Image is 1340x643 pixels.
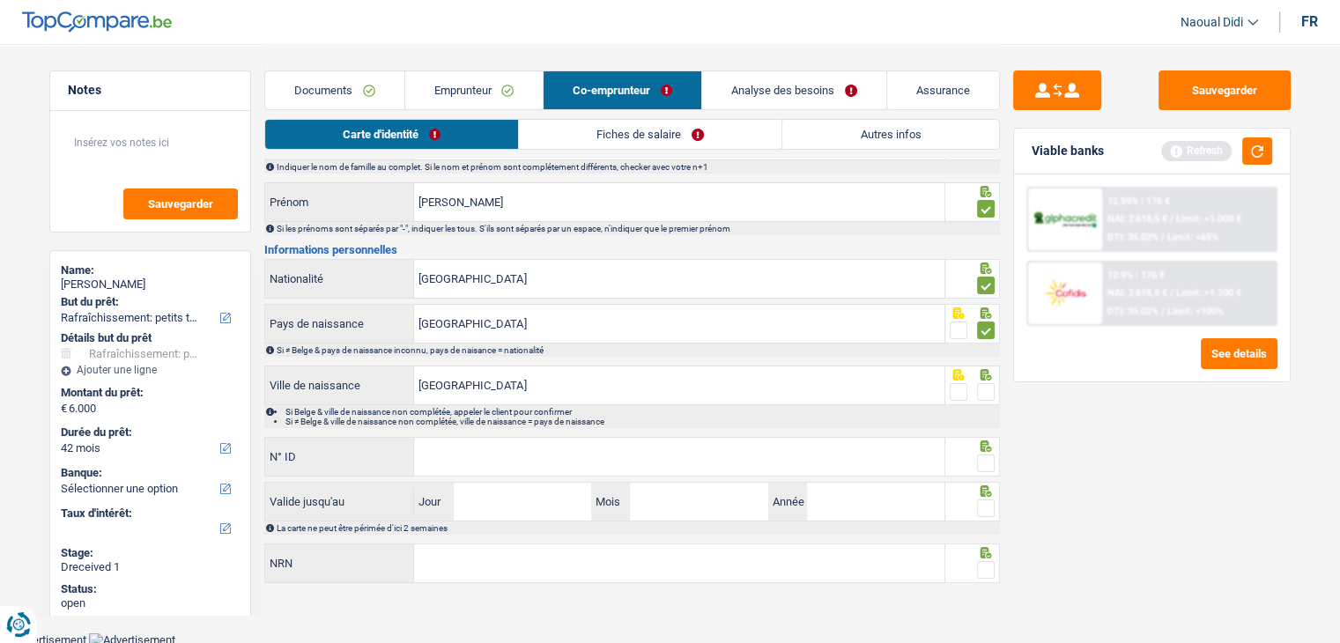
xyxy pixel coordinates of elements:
[454,483,591,521] input: JJ
[61,263,240,277] div: Name:
[61,506,236,521] label: Taux d'intérêt:
[277,224,998,233] div: Si les prénoms sont séparés par "-", indiquer les tous. S'ils sont séparés par un espace, n'indiq...
[768,483,807,521] label: Année
[1161,306,1165,317] span: /
[1170,287,1173,299] span: /
[1201,338,1277,369] button: See details
[1167,232,1218,243] span: Limit: <65%
[1033,210,1098,230] img: AlphaCredit
[887,71,999,109] a: Assurance
[123,188,238,219] button: Sauvegarder
[265,366,415,404] label: Ville de naissance
[591,483,630,521] label: Mois
[1107,306,1159,317] span: DTI: 35.02%
[414,544,944,582] input: 12.12.12-123.12
[61,402,67,416] span: €
[630,483,767,521] input: MM
[544,71,701,109] a: Co-emprunteur
[61,582,240,596] div: Status:
[1170,213,1173,225] span: /
[61,364,240,376] div: Ajouter une ligne
[1107,287,1167,299] span: NAI: 2 618,8 €
[405,71,544,109] a: Emprunteur
[414,438,944,476] input: 590-1234567-89
[1107,213,1167,225] span: NAI: 2 618,5 €
[285,407,998,417] li: Si Belge & ville de naissance non complétée, appeler le client pour confirmer
[61,466,236,480] label: Banque:
[285,417,998,426] li: Si ≠ Belge & ville de naissance non complétée, ville de naissance = pays de naissance
[1161,141,1232,160] div: Refresh
[61,277,240,292] div: [PERSON_NAME]
[1181,15,1243,30] span: Naoual Didi
[702,71,886,109] a: Analyse des besoins
[264,244,1000,255] h3: Informations personnelles
[1107,232,1159,243] span: DTI: 35.02%
[414,305,944,343] input: Belgique
[61,546,240,560] div: Stage:
[61,331,240,345] div: Détails but du prêt
[265,71,404,109] a: Documents
[414,260,944,298] input: Belgique
[61,295,236,309] label: But du prêt:
[265,438,415,476] label: N° ID
[1176,213,1241,225] span: Limit: >1.000 €
[277,162,998,172] div: Indiquer le nom de famille au complet. Si le nom et prénom sont complétement différents, checker ...
[265,260,415,298] label: Nationalité
[1107,196,1170,207] div: 12.99% | 176 €
[61,425,236,440] label: Durée du prêt:
[1033,277,1098,309] img: Cofidis
[1107,270,1165,281] div: 12.9% | 176 €
[1161,232,1165,243] span: /
[68,83,233,98] h5: Notes
[265,120,518,149] a: Carte d'identité
[782,120,998,149] a: Autres infos
[148,198,213,210] span: Sauvegarder
[1166,8,1258,37] a: Naoual Didi
[61,596,240,610] div: open
[1301,13,1318,30] div: fr
[265,544,415,582] label: NRN
[807,483,944,521] input: AAAA
[1032,144,1104,159] div: Viable banks
[1159,70,1291,110] button: Sauvegarder
[1176,287,1241,299] span: Limit: >1.100 €
[61,560,240,574] div: Dreceived 1
[277,523,998,533] div: La carte ne peut être périmée d'ici 2 semaines
[22,11,172,33] img: TopCompare Logo
[265,488,415,516] label: Valide jusqu'au
[265,305,415,343] label: Pays de naissance
[1167,306,1224,317] span: Limit: <100%
[277,345,998,355] div: Si ≠ Belge & pays de naissance inconnu, pays de naisance = nationalité
[61,386,236,400] label: Montant du prêt:
[414,483,453,521] label: Jour
[265,183,415,221] label: Prénom
[519,120,781,149] a: Fiches de salaire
